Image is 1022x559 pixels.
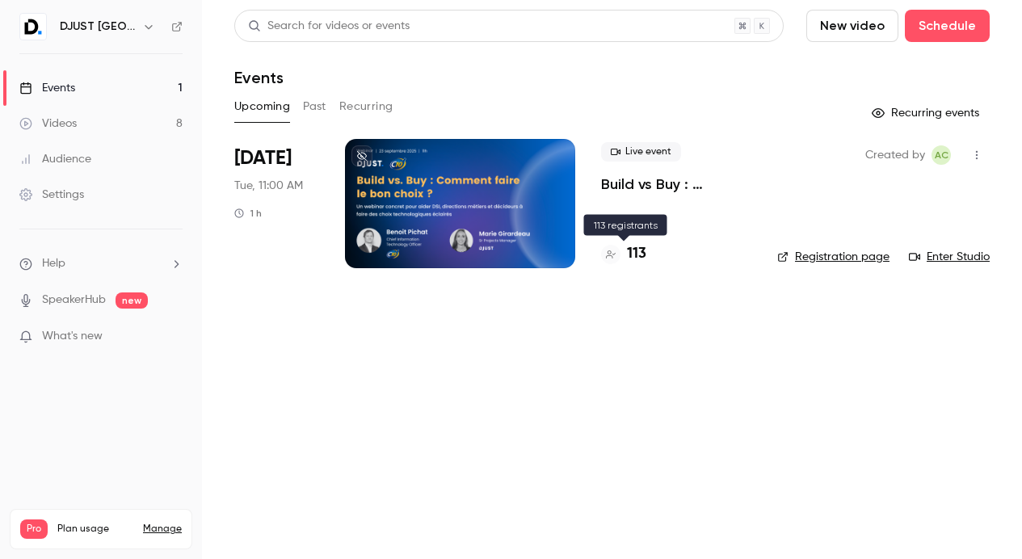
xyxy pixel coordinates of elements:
span: Created by [865,145,925,165]
h4: 113 [627,243,646,265]
span: new [116,292,148,309]
h6: DJUST [GEOGRAPHIC_DATA] [60,19,136,35]
div: Audience [19,151,91,167]
button: Recurring events [864,100,990,126]
span: Tue, 11:00 AM [234,178,303,194]
button: Upcoming [234,94,290,120]
h1: Events [234,68,284,87]
div: Videos [19,116,77,132]
img: DJUST France [20,14,46,40]
button: New video [806,10,898,42]
iframe: Noticeable Trigger [163,330,183,344]
span: AC [935,145,948,165]
div: Settings [19,187,84,203]
a: SpeakerHub [42,292,106,309]
a: Enter Studio [909,249,990,265]
span: Aubéry Chauvin [932,145,951,165]
a: Registration page [777,249,890,265]
span: Pro [20,519,48,539]
span: Live event [601,142,681,162]
a: Manage [143,523,182,536]
span: Plan usage [57,523,133,536]
a: 113 [601,243,646,265]
div: Sep 23 Tue, 11:00 AM (Europe/Paris) [234,139,319,268]
a: Build vs Buy : comment faire le bon choix ? [601,174,751,194]
span: Help [42,255,65,272]
div: Search for videos or events [248,18,410,35]
div: 1 h [234,207,262,220]
button: Recurring [339,94,393,120]
div: Events [19,80,75,96]
li: help-dropdown-opener [19,255,183,272]
span: [DATE] [234,145,292,171]
span: What's new [42,328,103,345]
button: Past [303,94,326,120]
button: Schedule [905,10,990,42]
